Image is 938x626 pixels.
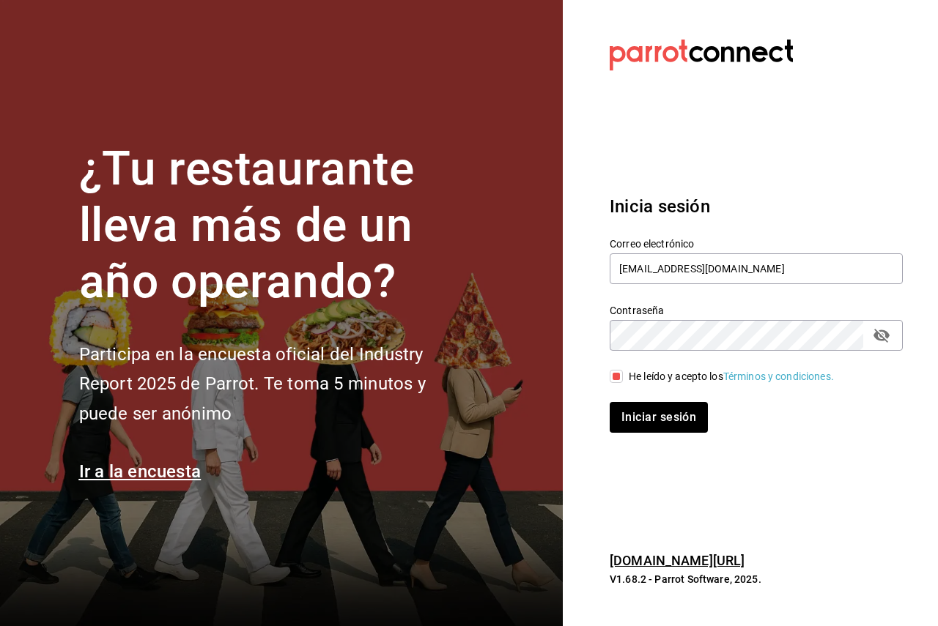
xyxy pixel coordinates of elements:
label: Contraseña [610,305,903,316]
label: Correo electrónico [610,239,903,249]
h1: ¿Tu restaurante lleva más de un año operando? [79,141,475,310]
a: [DOMAIN_NAME][URL] [610,553,745,568]
button: Iniciar sesión [610,402,708,433]
input: Ingresa tu correo electrónico [610,253,903,284]
a: Términos y condiciones. [723,370,834,382]
div: He leído y acepto los [629,369,834,384]
p: V1.68.2 - Parrot Software, 2025. [610,572,903,586]
h2: Participa en la encuesta oficial del Industry Report 2025 de Parrot. Te toma 5 minutos y puede se... [79,340,475,429]
a: Ir a la encuesta [79,461,202,482]
h3: Inicia sesión [610,193,903,220]
button: passwordField [869,323,894,348]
